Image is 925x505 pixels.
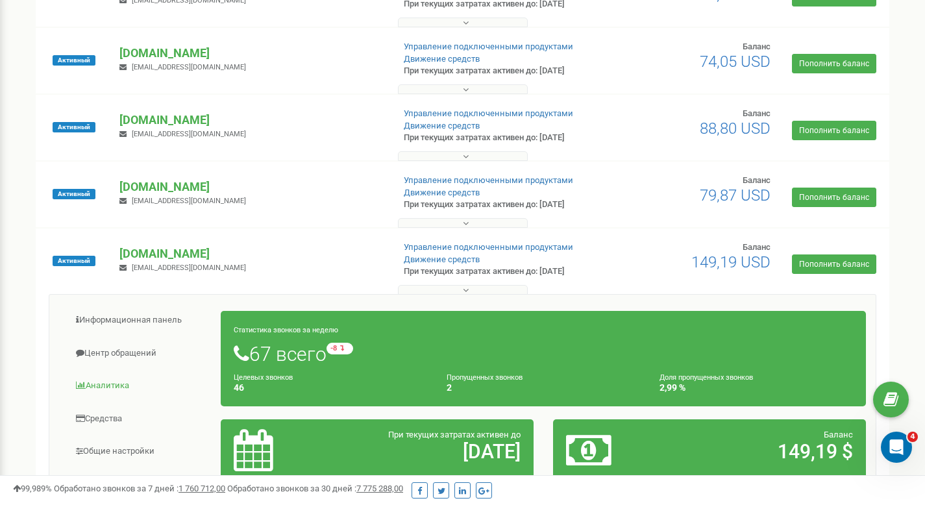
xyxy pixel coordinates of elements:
a: Пополнить баланс [792,121,876,140]
h1: 67 всего [234,343,853,365]
p: При текущих затратах активен до: [DATE] [404,199,596,211]
p: [DOMAIN_NAME] [119,179,382,195]
small: -8 [327,343,353,354]
span: При текущих затратах активен до [388,430,521,439]
span: Активный [53,122,95,132]
span: Баланс [743,242,771,252]
p: [DOMAIN_NAME] [119,245,382,262]
a: Управление подключенными продуктами [404,108,573,118]
span: [EMAIL_ADDRESS][DOMAIN_NAME] [132,63,246,71]
a: Управление подключенными продуктами [404,242,573,252]
span: 99,989% [13,484,52,493]
u: 7 775 288,00 [356,484,403,493]
a: Движение средств [404,54,480,64]
span: 88,80 USD [700,119,771,138]
a: Аналитика [59,370,221,402]
small: Целевых звонков [234,373,293,382]
p: [DOMAIN_NAME] [119,112,382,129]
span: [EMAIL_ADDRESS][DOMAIN_NAME] [132,264,246,272]
a: Управление подключенными продуктами [404,175,573,185]
h4: 2 [447,383,640,393]
a: Виртуальная АТС [59,469,221,500]
a: Пополнить баланс [792,188,876,207]
span: Активный [53,55,95,66]
a: Пополнить баланс [792,254,876,274]
a: Движение средств [404,188,480,197]
a: Средства [59,403,221,435]
span: [EMAIL_ADDRESS][DOMAIN_NAME] [132,130,246,138]
span: [EMAIL_ADDRESS][DOMAIN_NAME] [132,197,246,205]
a: Движение средств [404,121,480,130]
iframe: Intercom live chat [881,432,912,463]
span: 79,87 USD [700,186,771,204]
span: 74,05 USD [700,53,771,71]
span: Активный [53,256,95,266]
h2: [DATE] [336,441,521,462]
a: Движение средств [404,254,480,264]
h2: 149,19 $ [668,441,853,462]
p: При текущих затратах активен до: [DATE] [404,265,596,278]
span: 4 [907,432,918,442]
span: Баланс [743,108,771,118]
p: При текущих затратах активен до: [DATE] [404,65,596,77]
span: Обработано звонков за 30 дней : [227,484,403,493]
span: Баланс [743,175,771,185]
p: При текущих затратах активен до: [DATE] [404,132,596,144]
span: Баланс [824,430,853,439]
h4: 46 [234,383,427,393]
small: Доля пропущенных звонков [660,373,753,382]
small: Пропущенных звонков [447,373,523,382]
span: Активный [53,189,95,199]
h4: 2,99 % [660,383,853,393]
a: Управление подключенными продуктами [404,42,573,51]
span: 149,19 USD [691,253,771,271]
a: Информационная панель [59,304,221,336]
span: Обработано звонков за 7 дней : [54,484,225,493]
u: 1 760 712,00 [179,484,225,493]
a: Общие настройки [59,436,221,467]
small: Статистика звонков за неделю [234,326,338,334]
span: Баланс [743,42,771,51]
a: Центр обращений [59,338,221,369]
p: [DOMAIN_NAME] [119,45,382,62]
a: Пополнить баланс [792,54,876,73]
